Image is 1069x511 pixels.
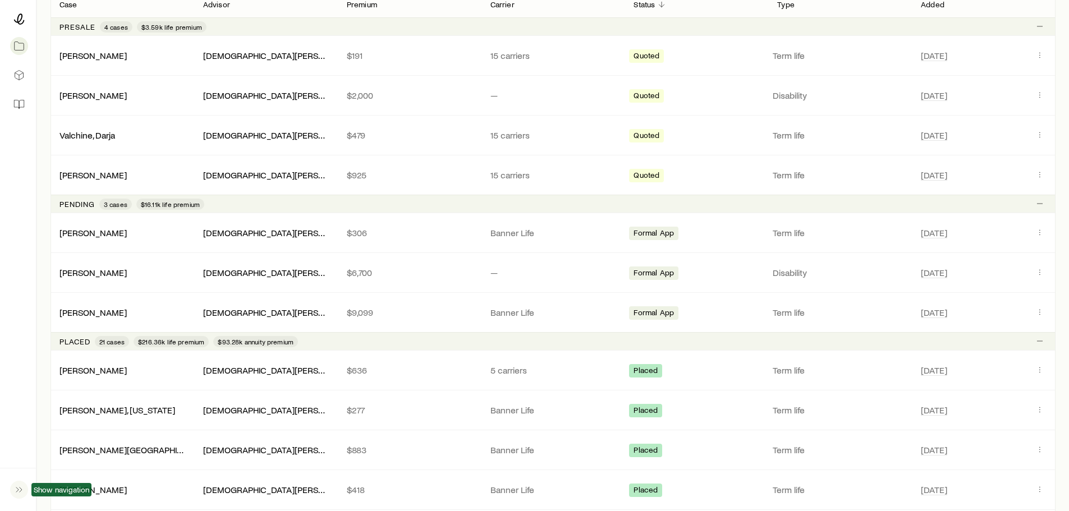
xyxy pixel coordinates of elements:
div: [PERSON_NAME] [59,307,127,319]
p: $277 [347,404,472,416]
span: $216.36k life premium [138,337,204,346]
span: [DATE] [921,169,947,181]
a: [PERSON_NAME][GEOGRAPHIC_DATA] [59,444,211,455]
p: Banner Life [490,484,616,495]
a: [PERSON_NAME] [59,307,127,317]
p: Term life [773,365,907,376]
p: Presale [59,22,95,31]
div: [DEMOGRAPHIC_DATA][PERSON_NAME] [203,365,329,376]
p: Disability [773,267,907,278]
p: Term life [773,484,907,495]
div: [DEMOGRAPHIC_DATA][PERSON_NAME] [203,90,329,102]
div: [PERSON_NAME][GEOGRAPHIC_DATA] [59,444,185,456]
p: 15 carriers [490,169,616,181]
p: Term life [773,404,907,416]
div: [PERSON_NAME] [59,169,127,181]
span: Placed [634,366,658,378]
span: Quoted [634,91,659,103]
span: [DATE] [921,90,947,101]
p: Term life [773,169,907,181]
p: $883 [347,444,472,455]
div: [PERSON_NAME] [59,227,127,239]
p: 15 carriers [490,130,616,141]
span: [DATE] [921,404,947,416]
span: 3 cases [104,200,127,209]
a: [PERSON_NAME], [US_STATE] [59,404,175,415]
span: $16.11k life premium [141,200,200,209]
span: Placed [634,406,658,417]
a: [PERSON_NAME] [59,365,127,375]
span: Formal App [634,228,674,240]
a: [PERSON_NAME] [59,267,127,278]
span: Quoted [634,171,659,182]
p: Placed [59,337,90,346]
div: [DEMOGRAPHIC_DATA][PERSON_NAME] [203,267,329,279]
span: Quoted [634,51,659,63]
span: Placed [634,485,658,497]
p: Term life [773,444,907,455]
span: [DATE] [921,444,947,455]
p: $9,099 [347,307,472,318]
p: Term life [773,130,907,141]
p: — [490,267,616,278]
p: Banner Life [490,444,616,455]
p: Disability [773,90,907,101]
p: Term life [773,50,907,61]
span: [DATE] [921,50,947,61]
div: [DEMOGRAPHIC_DATA][PERSON_NAME] [203,307,329,319]
p: $636 [347,365,472,376]
span: Formal App [634,308,674,320]
p: $479 [347,130,472,141]
div: [DEMOGRAPHIC_DATA][PERSON_NAME] [203,227,329,239]
p: Banner Life [490,404,616,416]
div: [PERSON_NAME] [59,484,127,496]
span: 4 cases [104,22,128,31]
div: [DEMOGRAPHIC_DATA][PERSON_NAME] [203,444,329,456]
div: [DEMOGRAPHIC_DATA][PERSON_NAME] [203,169,329,181]
div: [PERSON_NAME] [59,365,127,376]
span: [DATE] [921,227,947,238]
p: Pending [59,200,95,209]
span: Placed [634,445,658,457]
p: $6,700 [347,267,472,278]
p: — [490,90,616,101]
a: [PERSON_NAME] [59,484,127,495]
div: [DEMOGRAPHIC_DATA][PERSON_NAME] [203,130,329,141]
span: [DATE] [921,130,947,141]
div: [DEMOGRAPHIC_DATA][PERSON_NAME] [203,50,329,62]
div: [PERSON_NAME] [59,90,127,102]
p: 15 carriers [490,50,616,61]
a: [PERSON_NAME] [59,227,127,238]
span: $3.59k life premium [141,22,202,31]
a: [PERSON_NAME] [59,50,127,61]
span: $93.28k annuity premium [218,337,293,346]
div: [DEMOGRAPHIC_DATA][PERSON_NAME] [203,404,329,416]
span: Show navigation [34,485,89,494]
span: [DATE] [921,484,947,495]
p: $2,000 [347,90,472,101]
a: [PERSON_NAME] [59,90,127,100]
p: $925 [347,169,472,181]
p: Banner Life [490,227,616,238]
div: [DEMOGRAPHIC_DATA][PERSON_NAME] [203,484,329,496]
span: [DATE] [921,365,947,376]
a: [PERSON_NAME] [59,169,127,180]
p: Term life [773,227,907,238]
p: Banner Life [490,307,616,318]
p: $191 [347,50,472,61]
span: 21 cases [99,337,125,346]
div: [PERSON_NAME] [59,50,127,62]
p: 5 carriers [490,365,616,376]
span: Formal App [634,268,674,280]
span: [DATE] [921,307,947,318]
a: Valchine, Darja [59,130,115,140]
span: Quoted [634,131,659,142]
p: $306 [347,227,472,238]
p: $418 [347,484,472,495]
div: [PERSON_NAME] [59,267,127,279]
p: Term life [773,307,907,318]
div: Valchine, Darja [59,130,115,141]
span: [DATE] [921,267,947,278]
div: [PERSON_NAME], [US_STATE] [59,404,175,416]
